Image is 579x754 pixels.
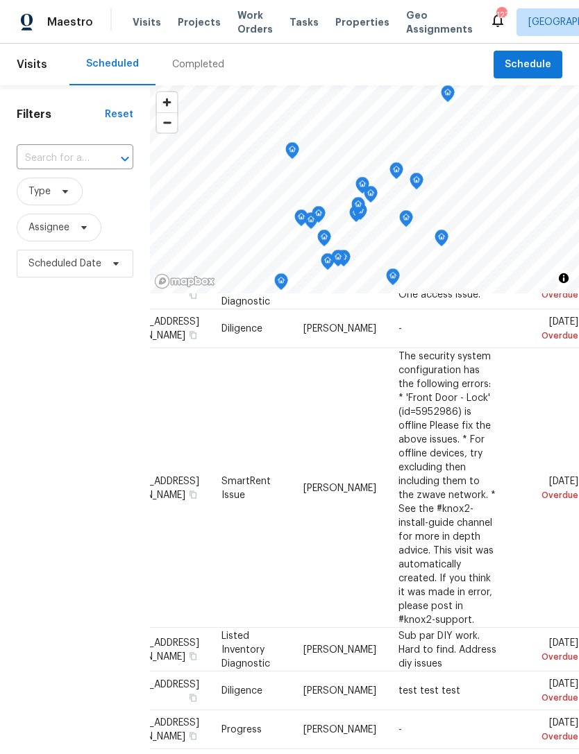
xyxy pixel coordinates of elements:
[349,205,363,227] div: Map marker
[398,351,496,624] span: The security system configuration has the following errors: * 'Front Door - Lock' (id=5952986) is...
[398,686,460,696] span: test test test
[221,268,270,306] span: Listed Inventory Diagnostic
[312,206,326,228] div: Map marker
[112,718,199,742] span: [STREET_ADDRESS][PERSON_NAME]
[187,692,199,704] button: Copy Address
[221,686,262,696] span: Diligence
[47,15,93,29] span: Maestro
[519,637,578,663] span: [DATE]
[519,718,578,744] span: [DATE]
[28,185,51,198] span: Type
[187,488,199,500] button: Copy Address
[28,221,69,234] span: Assignee
[335,15,389,29] span: Properties
[406,8,473,36] span: Geo Assignments
[285,142,299,164] div: Map marker
[303,324,376,334] span: [PERSON_NAME]
[441,85,455,107] div: Map marker
[519,730,578,744] div: Overdue
[519,476,578,502] span: [DATE]
[154,273,215,289] a: Mapbox homepage
[17,49,47,80] span: Visits
[112,317,199,341] span: [STREET_ADDRESS][PERSON_NAME]
[303,644,376,654] span: [PERSON_NAME]
[519,488,578,502] div: Overdue
[112,680,199,689] span: [STREET_ADDRESS]
[331,250,345,271] div: Map marker
[321,253,335,275] div: Map marker
[317,230,331,251] div: Map marker
[115,149,135,169] button: Open
[294,209,308,231] div: Map marker
[187,649,199,662] button: Copy Address
[351,197,365,219] div: Map marker
[398,324,402,334] span: -
[157,112,177,132] button: Zoom out
[187,730,199,742] button: Copy Address
[496,8,506,22] div: 123
[157,113,177,132] span: Zoom out
[187,288,199,300] button: Copy Address
[105,108,133,121] div: Reset
[519,691,578,705] div: Overdue
[303,725,376,735] span: [PERSON_NAME]
[364,186,378,207] div: Map marker
[187,329,199,341] button: Copy Address
[172,58,224,71] div: Completed
[560,271,568,286] span: Toggle attribution
[221,476,271,499] span: SmartRent Issue
[304,212,318,234] div: Map marker
[398,631,496,668] span: Sub par DIY work. Hard to find. Address diy issues
[519,679,578,705] span: [DATE]
[435,230,448,251] div: Map marker
[178,15,221,29] span: Projects
[17,148,94,169] input: Search for an address...
[274,273,288,295] div: Map marker
[519,649,578,663] div: Overdue
[112,637,199,661] span: [STREET_ADDRESS][PERSON_NAME]
[28,257,101,271] span: Scheduled Date
[386,268,400,290] div: Map marker
[505,56,551,74] span: Schedule
[399,210,413,232] div: Map marker
[237,8,273,36] span: Work Orders
[221,324,262,334] span: Diligence
[303,686,376,696] span: [PERSON_NAME]
[398,275,489,299] span: Very little feedback. One access issue.
[519,287,578,301] div: Overdue
[519,275,578,301] span: [DATE]
[355,177,369,198] div: Map marker
[519,317,578,343] span: [DATE]
[519,329,578,343] div: Overdue
[157,92,177,112] button: Zoom in
[389,162,403,184] div: Map marker
[86,57,139,71] div: Scheduled
[289,17,319,27] span: Tasks
[133,15,161,29] span: Visits
[221,725,262,735] span: Progress
[398,725,402,735] span: -
[494,51,562,79] button: Schedule
[555,270,572,286] button: Toggle attribution
[112,476,199,499] span: [STREET_ADDRESS][PERSON_NAME]
[410,173,423,194] div: Map marker
[303,483,376,492] span: [PERSON_NAME]
[221,631,270,668] span: Listed Inventory Diagnostic
[17,108,105,121] h1: Filters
